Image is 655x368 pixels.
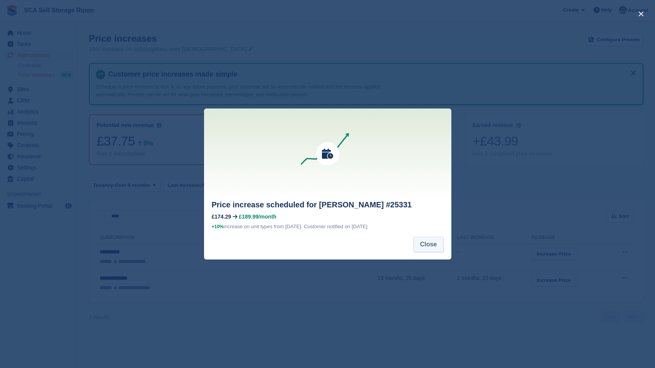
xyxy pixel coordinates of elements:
[212,223,224,231] div: +10%
[212,224,303,229] span: increase on unit types from [DATE].
[413,237,444,252] button: Close
[239,214,259,220] span: £189.99
[259,214,277,220] span: /month
[212,199,444,210] h2: Price increase scheduled for [PERSON_NAME] #25331
[635,8,647,20] button: close
[212,214,231,220] div: £174.29
[304,224,367,229] span: Customer notified on [DATE]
